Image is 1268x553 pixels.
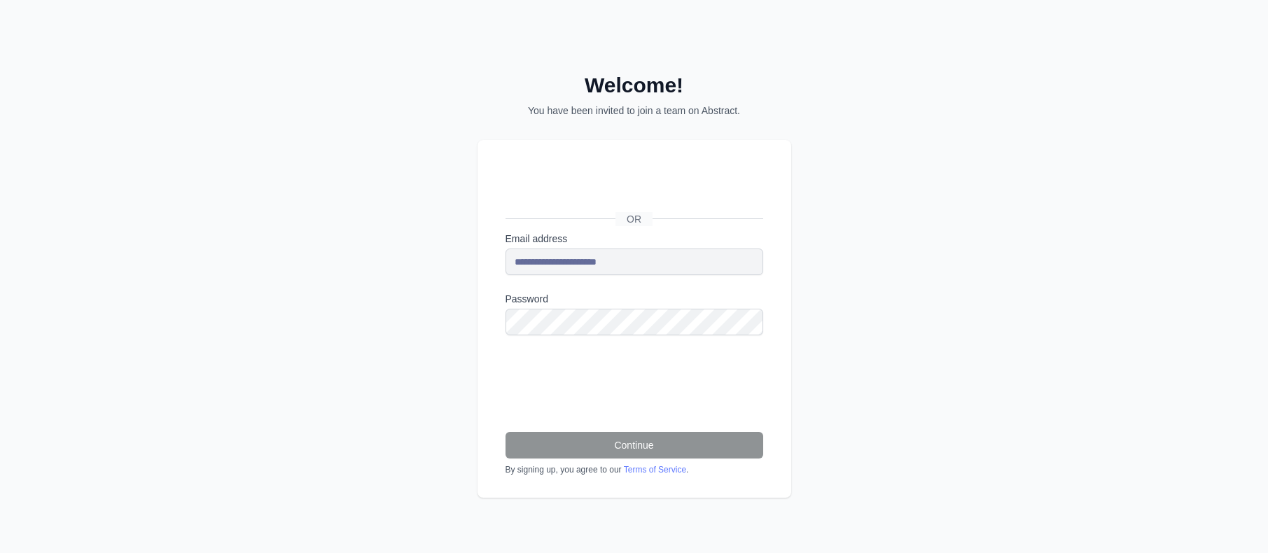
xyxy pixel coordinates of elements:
iframe: reCAPTCHA [506,352,718,407]
div: By signing up, you agree to our . [506,464,763,475]
iframe: Schaltfläche „Über Google anmelden“ [499,172,768,203]
label: Password [506,292,763,306]
button: Continue [506,432,763,458]
p: You have been invited to join a team on Abstract. [478,104,791,118]
label: Email address [506,232,763,246]
span: OR [615,212,653,226]
a: Terms of Service [624,465,686,475]
h2: Welcome! [478,73,791,98]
